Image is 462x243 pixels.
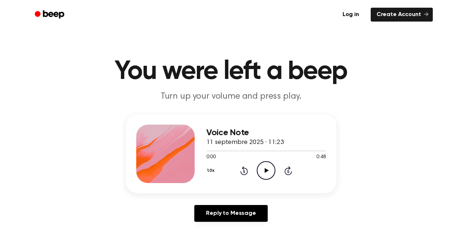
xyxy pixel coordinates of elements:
[335,6,366,23] a: Log in
[316,153,326,161] span: 0:48
[206,139,284,146] span: 11 septembre 2025 · 11:23
[44,58,418,85] h1: You were left a beep
[206,128,326,138] h3: Voice Note
[194,205,267,222] a: Reply to Message
[91,91,371,103] p: Turn up your volume and press play.
[206,153,216,161] span: 0:00
[371,8,433,22] a: Create Account
[30,8,71,22] a: Beep
[206,164,217,177] button: 1.0x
